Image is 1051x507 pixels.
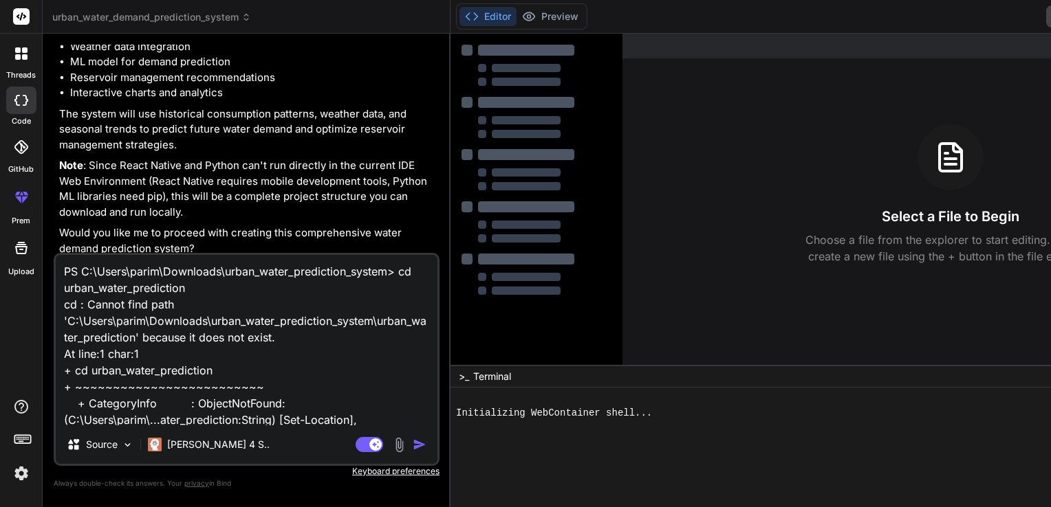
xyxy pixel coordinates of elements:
[8,266,34,278] label: Upload
[59,159,83,172] strong: Note
[473,370,511,383] span: Terminal
[56,255,437,425] textarea: PS C:\Users\parim\Downloads\urban_water_prediction_system> cd urban_water_prediction cd : Cannot ...
[54,466,440,477] p: Keyboard preferences
[391,437,407,453] img: attachment
[167,438,270,451] p: [PERSON_NAME] 4 S..
[6,69,36,81] label: threads
[12,115,31,127] label: code
[59,158,437,220] p: : Since React Native and Python can't run directly in the current IDE Web Environment (React Nati...
[70,54,437,70] li: ML model for demand prediction
[413,438,426,451] img: icon
[459,370,469,383] span: >_
[10,462,33,485] img: settings
[459,7,517,26] button: Editor
[70,70,437,86] li: Reservoir management recommendations
[456,407,652,420] span: Initializing WebContainer shell...
[59,225,437,256] p: Would you like me to proceed with creating this comprehensive water demand prediction system?
[517,7,584,26] button: Preview
[8,164,34,175] label: GitHub
[184,479,209,487] span: privacy
[70,85,437,101] li: Interactive charts and analytics
[59,106,437,153] p: The system will use historical consumption patterns, weather data, and seasonal trends to predict...
[54,477,440,490] p: Always double-check its answers. Your in Bind
[12,215,30,227] label: prem
[122,439,133,451] img: Pick Models
[52,10,251,24] span: urban_water_demand_prediction_system
[70,39,437,55] li: Weather data integration
[882,207,1019,226] h3: Select a File to Begin
[148,438,162,451] img: Claude 4 Sonnet
[86,438,118,451] p: Source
